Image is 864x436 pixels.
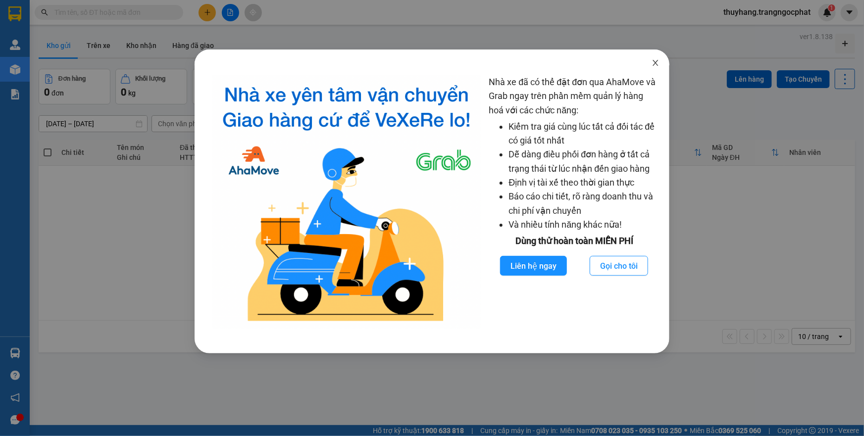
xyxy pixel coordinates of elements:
span: close [652,59,660,67]
div: Dùng thử hoàn toàn MIỄN PHÍ [489,234,660,248]
span: Liên hệ ngay [510,260,557,272]
span: Gọi cho tôi [600,260,638,272]
li: Định vị tài xế theo thời gian thực [508,176,660,190]
li: Dễ dàng điều phối đơn hàng ở tất cả trạng thái từ lúc nhận đến giao hàng [508,147,660,176]
div: Nhà xe đã có thể đặt đơn qua AhaMove và Grab ngay trên phần mềm quản lý hàng hoá với các chức năng: [489,75,660,329]
button: Liên hệ ngay [500,256,567,276]
button: Close [642,49,669,77]
img: logo [212,75,481,329]
li: Và nhiều tính năng khác nữa! [508,218,660,232]
li: Báo cáo chi tiết, rõ ràng doanh thu và chi phí vận chuyển [508,190,660,218]
button: Gọi cho tôi [590,256,648,276]
li: Kiểm tra giá cùng lúc tất cả đối tác để có giá tốt nhất [508,120,660,148]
